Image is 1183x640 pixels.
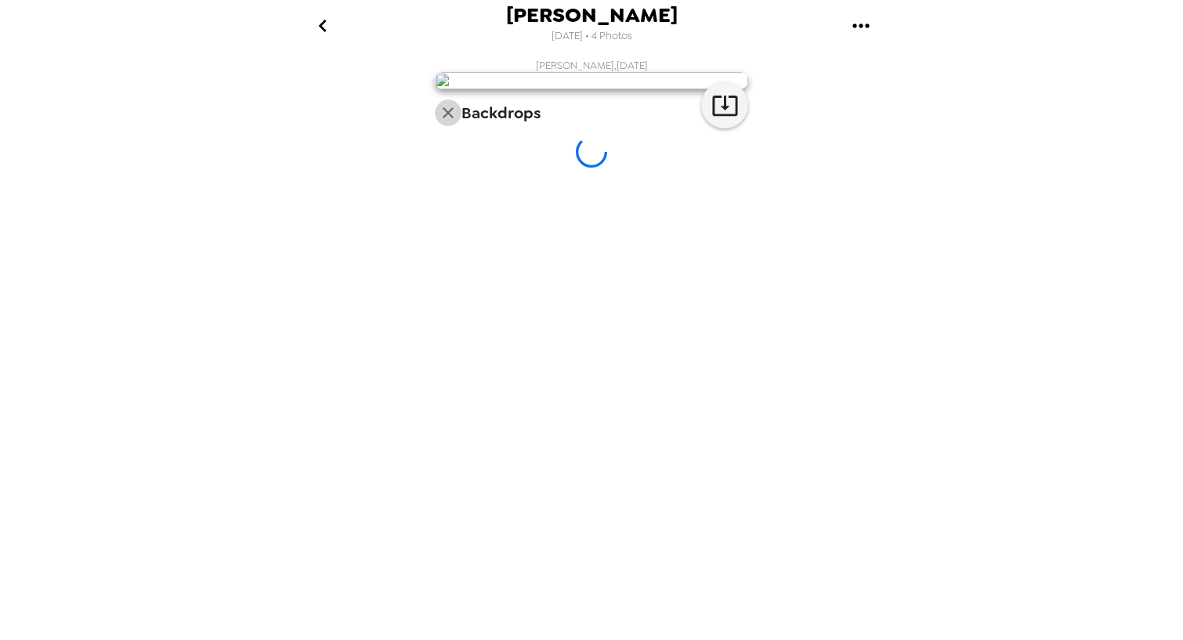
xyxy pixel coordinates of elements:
img: user [435,72,748,89]
p: Preparing backdrops. This may take a minute. [278,168,905,208]
span: [PERSON_NAME] [506,5,678,26]
span: [DATE] • 4 Photos [552,26,632,47]
h6: Backdrops [461,100,541,125]
span: [PERSON_NAME] , [DATE] [536,59,648,72]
